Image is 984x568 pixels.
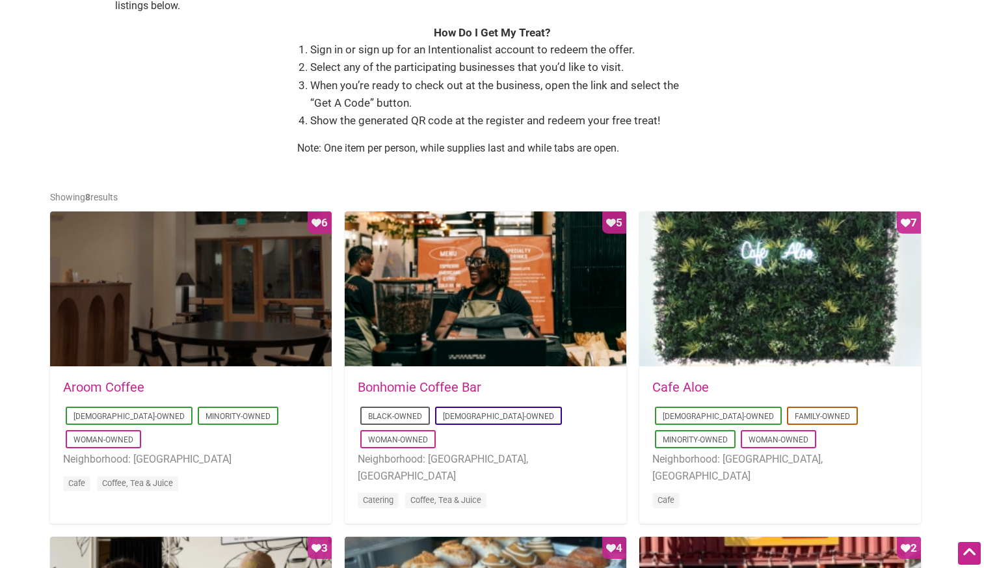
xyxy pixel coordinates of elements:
[310,59,687,76] li: Select any of the participating businesses that you’d like to visit.
[102,478,173,488] a: Coffee, Tea & Juice
[749,435,808,444] a: Woman-Owned
[63,379,144,395] a: Aroom Coffee
[310,77,687,112] li: When you’re ready to check out at the business, open the link and select the “Get A Code” button.
[652,379,709,395] a: Cafe Aloe
[310,41,687,59] li: Sign in or sign up for an Intentionalist account to redeem the offer.
[206,412,271,421] a: Minority-Owned
[68,478,85,488] a: Cafe
[358,379,481,395] a: Bonhomie Coffee Bar
[297,140,687,157] p: Note: One item per person, while supplies last and while tabs are open.
[652,451,908,484] li: Neighborhood: [GEOGRAPHIC_DATA], [GEOGRAPHIC_DATA]
[73,412,185,421] a: [DEMOGRAPHIC_DATA]-Owned
[50,192,118,202] span: Showing results
[658,495,674,505] a: Cafe
[310,112,687,129] li: Show the generated QR code at the register and redeem your free treat!
[795,412,850,421] a: Family-Owned
[410,495,481,505] a: Coffee, Tea & Juice
[663,412,774,421] a: [DEMOGRAPHIC_DATA]-Owned
[358,451,613,484] li: Neighborhood: [GEOGRAPHIC_DATA], [GEOGRAPHIC_DATA]
[958,542,981,565] div: Scroll Back to Top
[434,26,550,39] strong: How Do I Get My Treat?
[368,435,428,444] a: Woman-Owned
[73,435,133,444] a: Woman-Owned
[63,451,319,468] li: Neighborhood: [GEOGRAPHIC_DATA]
[85,192,90,202] b: 8
[368,412,422,421] a: Black-Owned
[443,412,554,421] a: [DEMOGRAPHIC_DATA]-Owned
[663,435,728,444] a: Minority-Owned
[363,495,393,505] a: Catering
